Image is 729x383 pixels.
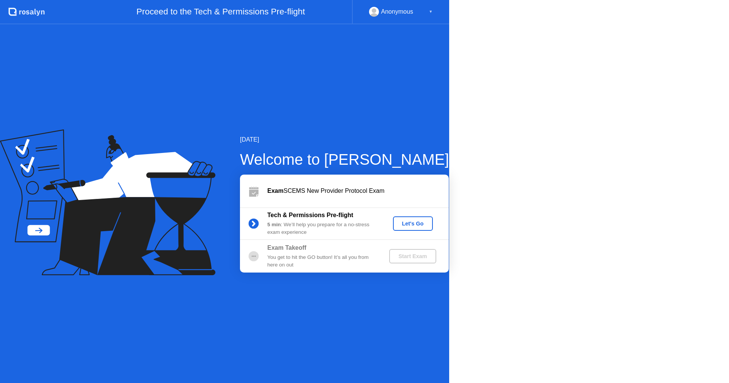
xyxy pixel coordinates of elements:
div: Welcome to [PERSON_NAME] [240,148,449,171]
div: Let's Go [396,221,430,227]
b: Tech & Permissions Pre-flight [267,212,353,218]
div: : We’ll help you prepare for a no-stress exam experience [267,221,377,236]
b: Exam Takeoff [267,244,306,251]
b: Exam [267,188,284,194]
div: Anonymous [381,7,413,17]
div: You get to hit the GO button! It’s all you from here on out [267,254,377,269]
div: ▼ [429,7,432,17]
div: [DATE] [240,135,449,144]
div: Start Exam [392,253,433,259]
b: 5 min [267,222,281,227]
button: Let's Go [393,216,433,231]
button: Start Exam [389,249,436,263]
div: SCEMS New Provider Protocol Exam [267,186,449,195]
